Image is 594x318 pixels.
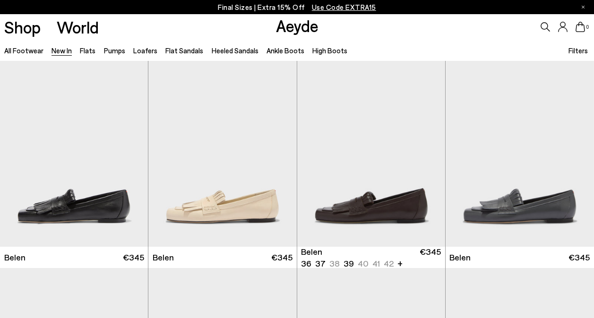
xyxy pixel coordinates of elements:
[301,258,311,269] li: 36
[153,251,174,263] span: Belen
[267,46,304,55] a: Ankle Boots
[297,61,446,247] img: Belen Tassel Loafers
[301,246,322,258] span: Belen
[568,46,588,55] span: Filters
[446,61,594,247] a: 6 / 6 1 / 6 2 / 6 3 / 6 4 / 6 5 / 6 6 / 6 1 / 6 Next slide Previous slide
[315,258,326,269] li: 37
[148,61,296,247] img: Belen Tassel Loafers
[148,247,296,268] a: Belen €345
[165,46,203,55] a: Flat Sandals
[420,246,441,269] span: €345
[568,251,590,263] span: €345
[344,258,354,269] li: 39
[446,247,594,268] a: Belen €345
[104,46,125,55] a: Pumps
[133,46,157,55] a: Loafers
[276,16,319,35] a: Aeyde
[297,61,446,247] div: 1 / 6
[218,1,376,13] p: Final Sizes | Extra 15% Off
[312,46,347,55] a: High Boots
[80,46,95,55] a: Flats
[301,258,391,269] ul: variant
[271,251,293,263] span: €345
[212,46,258,55] a: Heeled Sandals
[446,61,594,247] div: 1 / 6
[4,251,26,263] span: Belen
[297,247,445,268] a: Belen 36 37 38 39 40 41 42 + €345
[312,3,376,11] span: Navigate to /collections/ss25-final-sizes
[123,251,144,263] span: €345
[4,19,41,35] a: Shop
[297,61,445,247] a: Next slide Previous slide
[52,46,72,55] a: New In
[397,257,403,269] li: +
[449,251,471,263] span: Belen
[585,25,590,30] span: 0
[4,46,43,55] a: All Footwear
[57,19,99,35] a: World
[576,22,585,32] a: 0
[446,61,594,247] img: Belen Tassel Loafers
